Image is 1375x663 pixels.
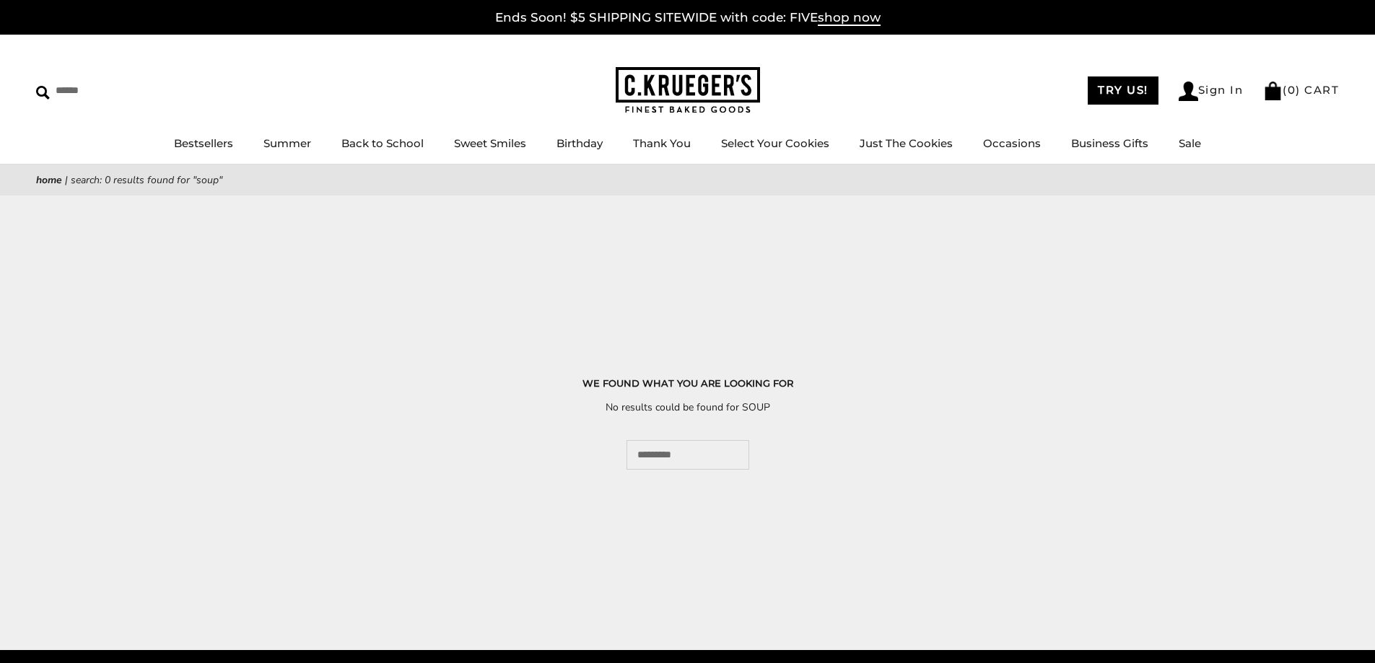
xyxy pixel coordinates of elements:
[983,136,1041,150] a: Occasions
[174,136,233,150] a: Bestsellers
[65,173,68,187] span: |
[1263,83,1339,97] a: (0) CART
[721,136,829,150] a: Select Your Cookies
[627,440,749,470] input: Search...
[36,86,50,100] img: Search
[556,136,603,150] a: Birthday
[495,10,881,26] a: Ends Soon! $5 SHIPPING SITEWIDE with code: FIVEshop now
[616,67,760,114] img: C.KRUEGER'S
[1088,76,1158,105] a: TRY US!
[1263,82,1283,100] img: Bag
[36,173,62,187] a: Home
[341,136,424,150] a: Back to School
[1288,83,1296,97] span: 0
[1071,136,1148,150] a: Business Gifts
[58,399,1317,416] p: No results could be found for SOUP
[1179,82,1244,101] a: Sign In
[860,136,953,150] a: Just The Cookies
[36,172,1339,188] nav: breadcrumbs
[263,136,311,150] a: Summer
[58,376,1317,391] h1: WE FOUND WHAT YOU ARE LOOKING FOR
[818,10,881,26] span: shop now
[1179,136,1201,150] a: Sale
[71,173,222,187] span: Search: 0 results found for "SOUP"
[454,136,526,150] a: Sweet Smiles
[633,136,691,150] a: Thank You
[36,79,208,102] input: Search
[1179,82,1198,101] img: Account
